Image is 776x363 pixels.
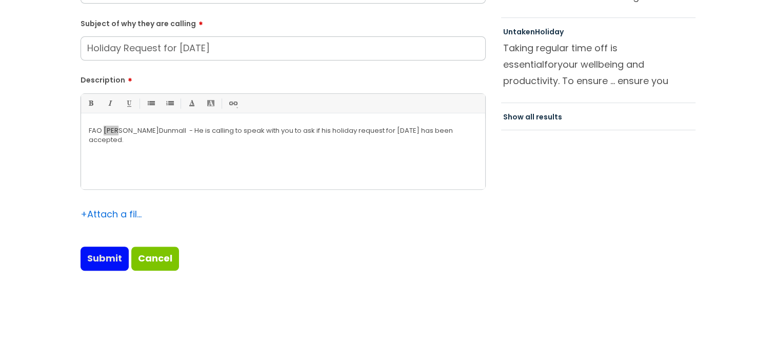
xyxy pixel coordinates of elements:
[185,97,198,110] a: Font Color
[122,97,135,110] a: Underline(Ctrl-U)
[81,72,486,85] label: Description
[144,97,157,110] a: • Unordered List (Ctrl-Shift-7)
[81,247,129,270] input: Submit
[503,112,562,122] a: Show all results
[226,97,239,110] a: Link
[503,27,564,37] a: UntakenHoliday
[89,126,477,145] p: FAO [PERSON_NAME] Dunmall - He is call ing to speak with you to ask if his holiday request fo r [...
[163,97,176,110] a: 1. Ordered List (Ctrl-Shift-8)
[204,97,217,110] a: Back Color
[544,58,558,71] span: for
[81,16,486,28] label: Subject of why they are calling
[535,27,564,37] span: Holiday
[131,247,179,270] a: Cancel
[103,97,116,110] a: Italic (Ctrl-I)
[84,97,97,110] a: Bold (Ctrl-B)
[503,40,694,89] p: Taking regular time off is essential your wellbeing and productivity. To ensure ... ensure you ma...
[81,206,142,223] div: Attach a file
